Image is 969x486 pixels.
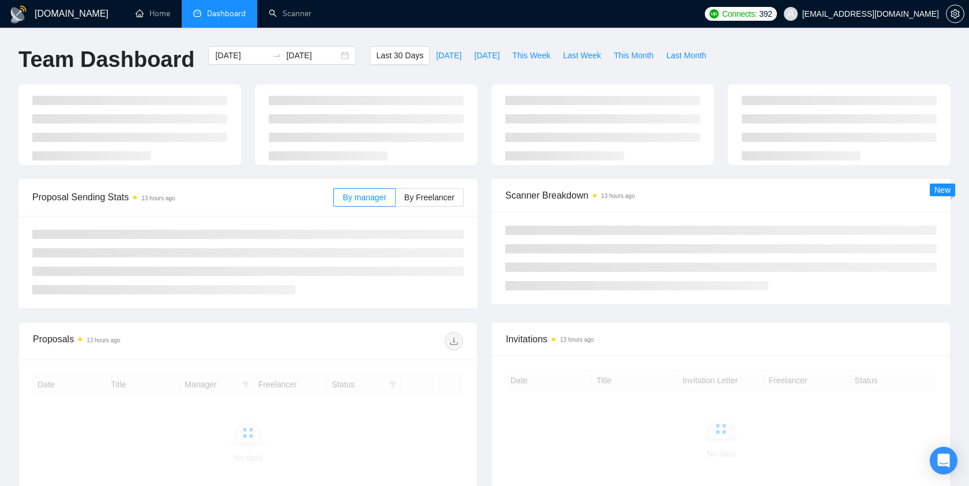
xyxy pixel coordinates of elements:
span: New [934,185,951,195]
span: Dashboard [207,9,246,18]
img: upwork-logo.png [709,9,719,18]
button: This Week [506,46,557,65]
time: 13 hours ago [601,193,634,199]
input: End date [286,49,339,62]
span: By Freelancer [404,193,455,202]
span: dashboard [193,9,201,17]
button: [DATE] [468,46,506,65]
a: searchScanner [269,9,311,18]
span: 392 [759,8,772,20]
input: Start date [215,49,268,62]
button: Last Month [660,46,712,65]
span: By manager [343,193,386,202]
span: Last Month [666,49,706,62]
div: Proposals [33,332,248,350]
span: Proposal Sending Stats [32,190,333,204]
span: Last 30 Days [376,49,423,62]
button: [DATE] [430,46,468,65]
button: Last Week [557,46,607,65]
span: This Month [614,49,653,62]
time: 13 hours ago [560,337,594,343]
span: Connects: [722,8,757,20]
span: setting [947,9,964,18]
span: user [787,10,795,18]
time: 13 hours ago [87,337,120,343]
span: Scanner Breakdown [505,188,937,203]
span: [DATE] [436,49,461,62]
span: swap-right [272,51,281,60]
a: homeHome [136,9,170,18]
span: Last Week [563,49,601,62]
span: This Week [512,49,550,62]
span: [DATE] [474,49,499,62]
a: setting [946,9,964,18]
div: Open Intercom Messenger [930,447,957,474]
time: 13 hours ago [141,195,175,201]
h1: Team Dashboard [18,46,194,73]
img: logo [9,5,28,24]
button: This Month [607,46,660,65]
button: Last 30 Days [370,46,430,65]
span: to [272,51,281,60]
span: Invitations [506,332,936,346]
button: setting [946,5,964,23]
